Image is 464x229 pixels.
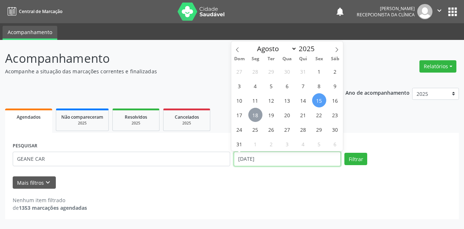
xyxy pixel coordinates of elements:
p: Acompanhamento [5,49,323,68]
span: Agosto 31, 2025 [232,137,246,151]
span: Ter [263,57,279,61]
span: Agosto 23, 2025 [328,108,342,122]
span: Agosto 3, 2025 [232,79,246,93]
button:  [432,4,446,19]
div: de [13,204,87,212]
span: Setembro 2, 2025 [264,137,278,151]
span: Agosto 27, 2025 [280,122,294,136]
span: Agosto 12, 2025 [264,93,278,107]
span: Setembro 1, 2025 [248,137,262,151]
span: Central de Marcação [19,8,62,15]
span: Cancelados [175,114,199,120]
span: Julho 28, 2025 [248,64,262,78]
span: Agosto 5, 2025 [264,79,278,93]
span: Setembro 6, 2025 [328,137,342,151]
span: Setembro 5, 2025 [312,137,326,151]
span: Agosto 24, 2025 [232,122,246,136]
span: Agosto 2, 2025 [328,64,342,78]
span: Agosto 29, 2025 [312,122,326,136]
span: Agosto 1, 2025 [312,64,326,78]
span: Agosto 6, 2025 [280,79,294,93]
span: Agosto 28, 2025 [296,122,310,136]
strong: 1353 marcações agendadas [19,204,87,211]
button: Filtrar [344,153,367,165]
span: Recepcionista da clínica [357,12,415,18]
span: Agosto 30, 2025 [328,122,342,136]
span: Agosto 17, 2025 [232,108,246,122]
button: notifications [335,7,345,17]
span: Julho 30, 2025 [280,64,294,78]
p: Ano de acompanhamento [345,88,410,97]
span: Agosto 26, 2025 [264,122,278,136]
span: Agosto 22, 2025 [312,108,326,122]
span: Qui [295,57,311,61]
div: 2025 [118,120,154,126]
span: Julho 29, 2025 [264,64,278,78]
span: Sex [311,57,327,61]
span: Agosto 14, 2025 [296,93,310,107]
input: Year [297,44,321,53]
div: Nenhum item filtrado [13,196,87,204]
span: Não compareceram [61,114,103,120]
span: Dom [231,57,247,61]
i: keyboard_arrow_down [44,179,52,187]
a: Acompanhamento [3,26,57,40]
span: Agosto 8, 2025 [312,79,326,93]
span: Resolvidos [125,114,147,120]
span: Agendados [17,114,41,120]
button: Relatórios [419,60,456,73]
span: Agosto 16, 2025 [328,93,342,107]
label: PESQUISAR [13,140,37,152]
input: Selecione um intervalo [234,152,341,166]
span: Agosto 11, 2025 [248,93,262,107]
span: Sáb [327,57,343,61]
div: 2025 [169,120,205,126]
span: Julho 27, 2025 [232,64,246,78]
span: Agosto 4, 2025 [248,79,262,93]
span: Agosto 9, 2025 [328,79,342,93]
div: [PERSON_NAME] [357,5,415,12]
i:  [435,7,443,15]
a: Central de Marcação [5,5,62,17]
span: Seg [247,57,263,61]
img: img [417,4,432,19]
span: Agosto 20, 2025 [280,108,294,122]
span: Agosto 18, 2025 [248,108,262,122]
select: Month [253,44,297,54]
span: Agosto 25, 2025 [248,122,262,136]
span: Agosto 13, 2025 [280,93,294,107]
button: Mais filtroskeyboard_arrow_down [13,176,56,189]
span: Agosto 7, 2025 [296,79,310,93]
button: apps [446,5,459,18]
span: Qua [279,57,295,61]
input: Nome, CNS [13,152,230,166]
span: Setembro 3, 2025 [280,137,294,151]
div: 2025 [61,120,103,126]
span: Agosto 10, 2025 [232,93,246,107]
span: Agosto 15, 2025 [312,93,326,107]
span: Setembro 4, 2025 [296,137,310,151]
span: Agosto 19, 2025 [264,108,278,122]
p: Acompanhe a situação das marcações correntes e finalizadas [5,68,323,75]
span: Julho 31, 2025 [296,64,310,78]
span: Agosto 21, 2025 [296,108,310,122]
